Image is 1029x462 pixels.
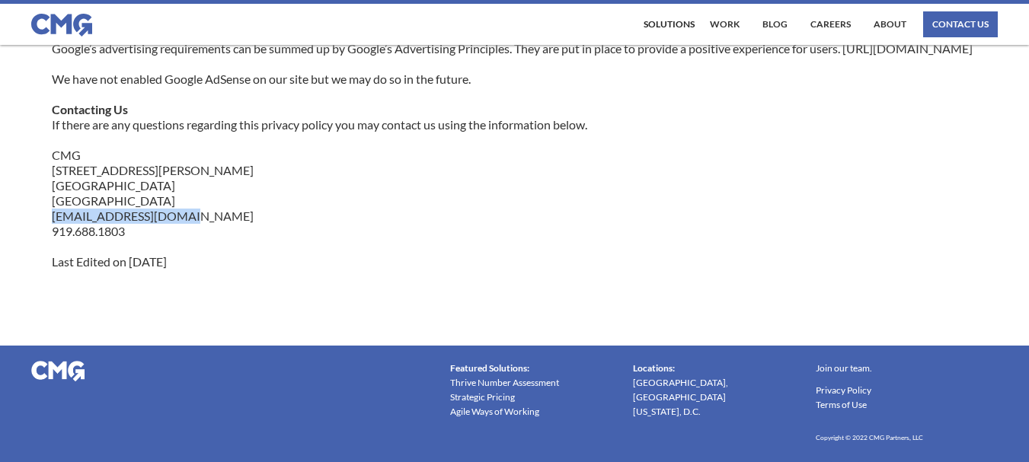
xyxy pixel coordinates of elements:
img: CMG logo in white [31,361,85,381]
a: Terms of Use [816,397,867,412]
a: Join our team. [816,361,872,375]
a: Careers [807,11,855,37]
a: [GEOGRAPHIC_DATA], [GEOGRAPHIC_DATA] [633,375,797,404]
div: Featured Solutions: [450,361,529,375]
div: Solutions [644,20,695,29]
a: Agile Ways of Working [450,404,539,419]
strong: Contacting Us [52,102,128,116]
a: Blog [759,11,791,37]
a: work [706,11,743,37]
a: [US_STATE], D.C. [633,404,701,419]
a: Privacy Policy [816,383,871,397]
h6: Copyright © 2022 CMG Partners, LLC [816,431,923,444]
div: Locations: [633,361,675,375]
a: Strategic Pricing [450,390,515,404]
img: CMG logo in blue. [31,14,92,37]
a: Thrive Number Assessment [450,375,559,390]
div: contact us [932,20,989,29]
a: About [870,11,910,37]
